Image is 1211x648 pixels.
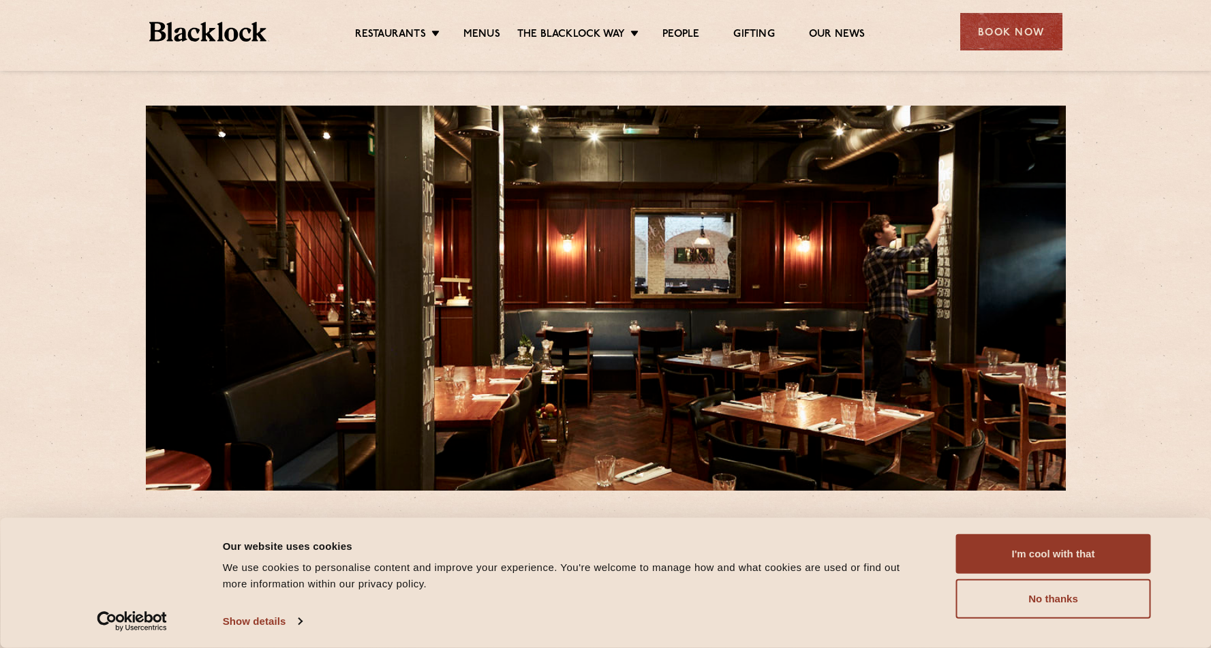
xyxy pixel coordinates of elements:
[223,538,925,554] div: Our website uses cookies
[517,28,625,43] a: The Blacklock Way
[355,28,426,43] a: Restaurants
[809,28,865,43] a: Our News
[223,611,302,632] a: Show details
[956,534,1151,574] button: I'm cool with that
[960,13,1062,50] div: Book Now
[149,22,267,42] img: BL_Textured_Logo-footer-cropped.svg
[662,28,699,43] a: People
[223,559,925,592] div: We use cookies to personalise content and improve your experience. You're welcome to manage how a...
[733,28,774,43] a: Gifting
[956,579,1151,619] button: No thanks
[463,28,500,43] a: Menus
[72,611,191,632] a: Usercentrics Cookiebot - opens in a new window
